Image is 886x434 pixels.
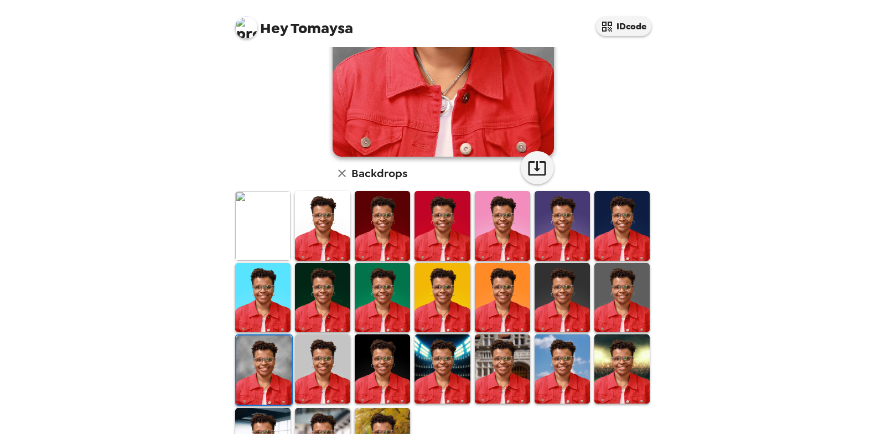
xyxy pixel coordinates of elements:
[351,164,407,182] h6: Backdrops
[596,17,651,36] button: IDcode
[260,18,288,38] span: Hey
[235,17,257,39] img: profile pic
[235,191,291,260] img: Original
[235,11,353,36] span: Tomaysa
